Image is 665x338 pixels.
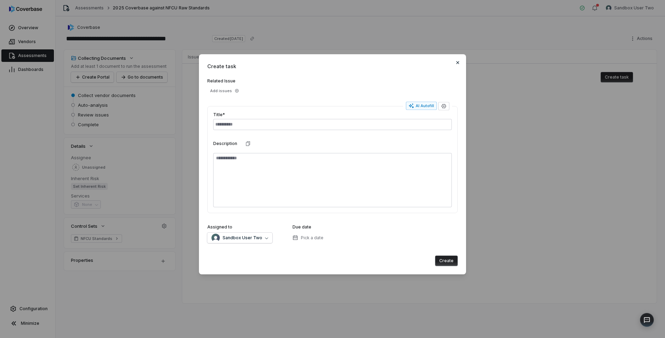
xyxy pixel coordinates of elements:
[409,103,434,109] div: AI Autofill
[207,78,458,84] label: Related Issue
[213,141,237,146] label: Description
[211,234,220,242] img: Sandbox User Two avatar
[223,235,262,241] span: Sandbox User Two
[435,256,458,266] button: Create
[207,63,458,70] span: Create task
[213,112,225,118] label: Title*
[301,235,323,241] span: Pick a date
[207,224,232,230] label: Assigned to
[290,231,326,245] button: Pick a date
[207,87,242,95] button: Add issues
[406,102,437,110] button: AI Autofill
[293,224,311,230] label: Due date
